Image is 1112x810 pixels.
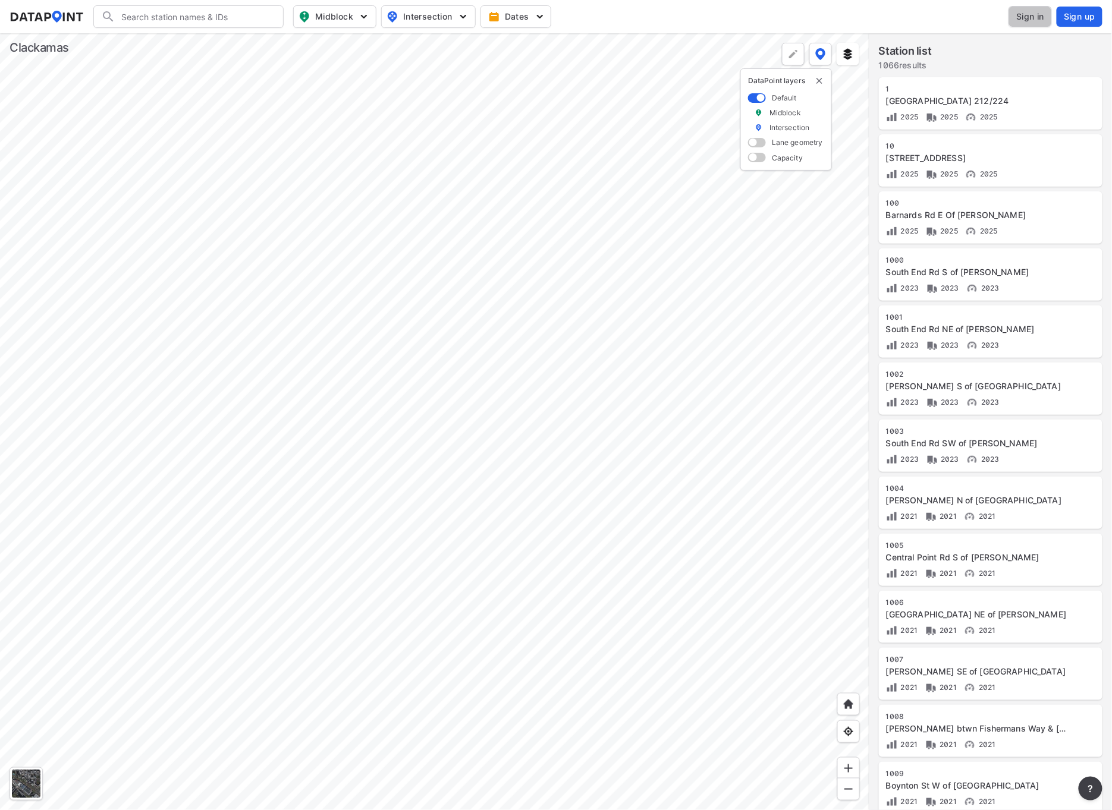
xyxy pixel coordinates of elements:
span: 2021 [898,797,918,806]
span: 2025 [977,112,998,121]
span: Midblock [299,10,369,24]
a: Sign in [1006,6,1054,27]
span: 2021 [976,626,996,635]
img: Vehicle class [925,682,937,694]
img: Vehicle class [926,168,938,180]
span: 2021 [976,512,996,521]
span: 2023 [898,455,919,464]
label: 1066 results [879,59,932,71]
img: Volume count [886,168,898,180]
img: Vehicle speed [966,282,978,294]
span: 2021 [937,797,957,806]
img: layers.ee07997e.svg [842,48,854,60]
img: Vehicle class [925,568,937,579]
img: Vehicle speed [964,796,976,808]
img: Vehicle class [926,453,938,465]
div: Pease Rd btwn Fishermans Way & McCord Rd [886,723,1068,735]
label: Capacity [772,153,803,163]
span: Sign in [1016,11,1044,23]
span: 2023 [938,398,960,406]
div: Partlow Rd N of Central Point Rd [886,494,1068,506]
button: Intersection [381,5,476,28]
img: data-point-layers.37681fc9.svg [815,48,826,60]
span: Intersection [387,10,468,24]
img: Vehicle speed [966,396,978,408]
button: Sign up [1057,7,1102,27]
div: South End Rd S of Partlow Rd [886,266,1068,278]
img: Volume count [886,453,898,465]
span: 2023 [978,398,1000,406]
img: +XpAUvaXAN7GudzAAAAAElFTkSuQmCC [843,698,855,710]
label: Midblock [769,108,801,118]
img: Vehicle speed [964,625,976,636]
span: 2023 [938,455,960,464]
span: 2021 [937,740,957,749]
img: 5YPKRKmlfpI5mqlR8AD95paCi+0kK1fRFDJSaMmawlwaeJcJwk9O2fotCW5ve9gAAAAASUVORK5CYII= [534,11,546,23]
img: map_pin_mid.602f9df1.svg [297,10,312,24]
div: Barnards Rd E Of Barlow [886,209,1068,221]
div: Partlow Rd S of South End Rd [886,380,1068,392]
span: 2025 [898,169,919,178]
span: 2021 [937,569,957,578]
div: Zoom out [837,778,860,800]
label: Default [772,93,797,103]
button: Midblock [293,5,376,28]
img: Vehicle speed [966,453,978,465]
div: 1002 [886,370,1068,379]
span: 2021 [976,797,996,806]
img: Vehicle class [926,225,938,237]
label: Station list [879,43,932,59]
span: 2023 [938,283,960,292]
span: 2021 [937,683,957,692]
img: marker_Intersection.6861001b.svg [755,122,763,133]
img: Vehicle class [925,739,937,751]
div: 1006 [886,598,1068,607]
span: 2021 [976,569,996,578]
img: Vehicle speed [964,682,976,694]
div: Boynton St W of Central Point Rd [886,780,1068,792]
img: Vehicle speed [966,339,978,351]
img: Volume count [886,682,898,694]
span: 2021 [898,512,918,521]
div: Toggle basemap [10,767,43,800]
div: 1009 [886,769,1068,779]
img: 5YPKRKmlfpI5mqlR8AD95paCi+0kK1fRFDJSaMmawlwaeJcJwk9O2fotCW5ve9gAAAAASUVORK5CYII= [358,11,370,23]
span: 2023 [978,283,1000,292]
img: Vehicle class [926,111,938,123]
span: ? [1086,781,1095,796]
button: Sign in [1009,6,1052,27]
img: Volume count [886,625,898,636]
div: 1 [886,84,1068,94]
img: close-external-leyer.3061a1c7.svg [815,76,824,86]
div: 1003 [886,427,1068,436]
a: Sign up [1054,7,1102,27]
div: 1005 [886,541,1068,550]
div: 1008 [886,712,1068,721]
button: Dates [480,5,551,28]
span: 2021 [898,740,918,749]
img: +Dz8AAAAASUVORK5CYII= [787,48,799,60]
img: 5YPKRKmlfpI5mqlR8AD95paCi+0kK1fRFDJSaMmawlwaeJcJwk9O2fotCW5ve9gAAAAASUVORK5CYII= [457,11,469,23]
span: 2021 [937,512,957,521]
img: Volume count [886,396,898,408]
img: Vehicle speed [964,568,976,579]
div: McCord Rd SE of Central Point Rd [886,666,1068,677]
img: Vehicle class [925,510,937,522]
span: 2021 [937,626,957,635]
span: 2025 [977,169,998,178]
span: 2021 [976,740,996,749]
span: 2025 [898,226,919,235]
div: 1000 [886,256,1068,265]
span: Sign up [1064,11,1095,23]
img: Vehicle class [926,339,938,351]
img: Volume count [886,111,898,123]
div: Central Point Rd NE of McCord Rd [886,609,1068,620]
img: calendar-gold.39a51dde.svg [488,11,500,23]
img: dataPointLogo.9353c09d.svg [10,11,84,23]
div: 10 [886,141,1068,151]
div: South End Rd SW of Parrish Rd [886,437,1068,449]
span: 2025 [977,226,998,235]
img: zeq5HYn9AnE9l6UmnFLPAAAAAElFTkSuQmCC [843,726,855,737]
div: 1004 [886,484,1068,493]
p: DataPoint layers [748,76,824,86]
